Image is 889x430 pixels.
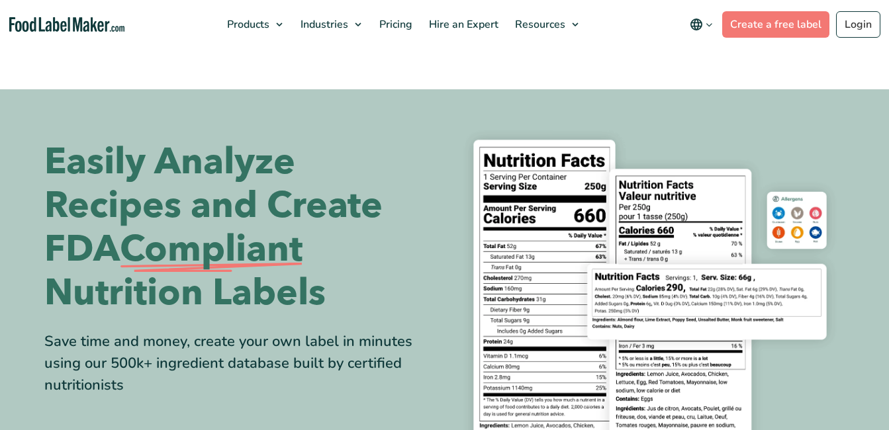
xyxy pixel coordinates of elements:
span: Products [223,17,271,32]
span: Hire an Expert [425,17,500,32]
span: Resources [511,17,567,32]
a: Login [836,11,880,38]
span: Industries [297,17,350,32]
h1: Easily Analyze Recipes and Create FDA Nutrition Labels [44,140,435,315]
span: Pricing [375,17,414,32]
div: Save time and money, create your own label in minutes using our 500k+ ingredient database built b... [44,331,435,396]
a: Create a free label [722,11,829,38]
span: Compliant [120,228,303,271]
